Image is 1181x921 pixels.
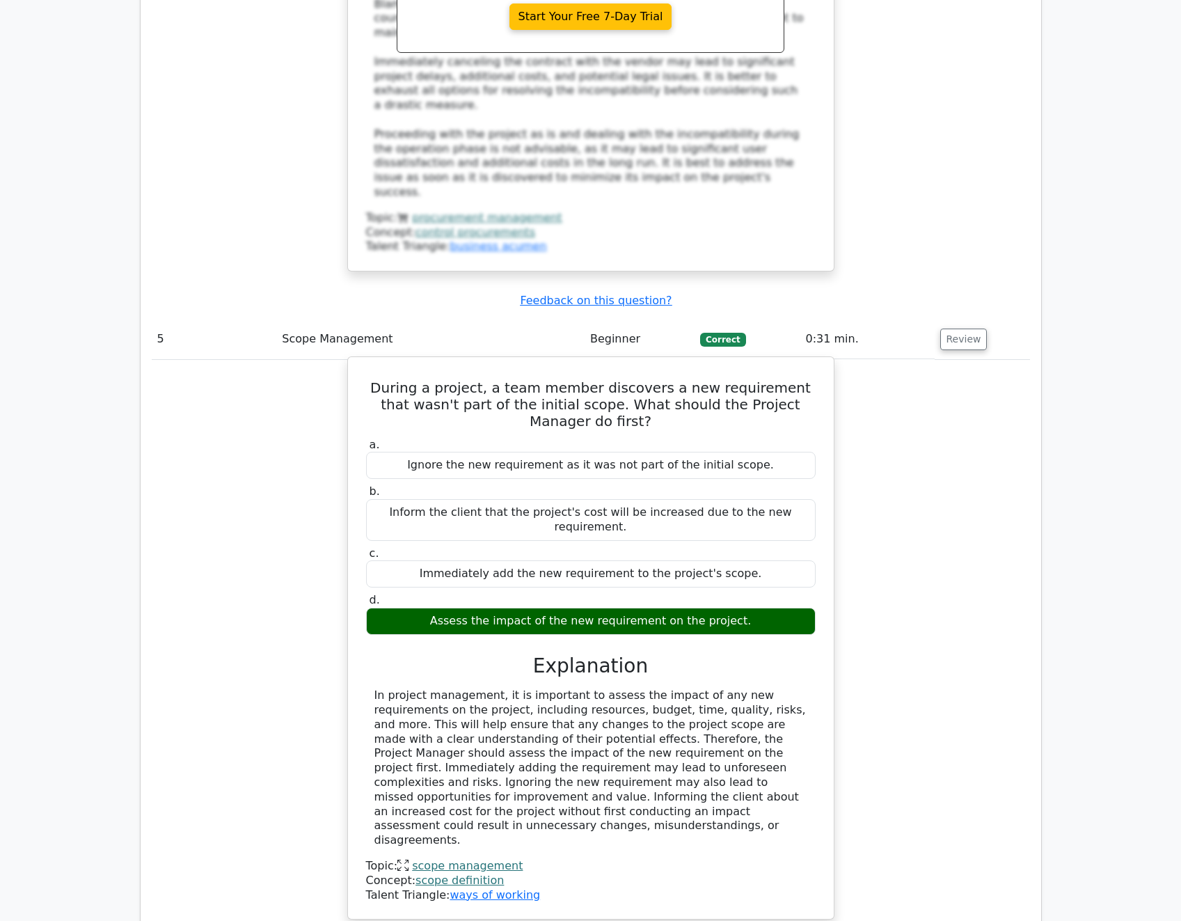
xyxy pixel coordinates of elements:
[415,874,504,887] a: scope definition
[509,3,672,30] a: Start Your Free 7-Day Trial
[366,859,816,902] div: Talent Triangle:
[366,226,816,240] div: Concept:
[370,546,379,560] span: c.
[365,379,817,430] h5: During a project, a team member discovers a new requirement that wasn't part of the initial scope...
[520,294,672,307] a: Feedback on this question?
[276,320,585,359] td: Scope Management
[366,608,816,635] div: Assess the impact of the new requirement on the project.
[366,211,816,226] div: Topic:
[370,438,380,451] span: a.
[374,688,807,848] div: In project management, it is important to assess the impact of any new requirements on the projec...
[152,320,277,359] td: 5
[366,560,816,588] div: Immediately add the new requirement to the project's scope.
[450,239,546,253] a: business acumen
[940,329,988,350] button: Review
[366,211,816,254] div: Talent Triangle:
[412,859,523,872] a: scope management
[366,874,816,888] div: Concept:
[450,888,540,902] a: ways of working
[370,593,380,606] span: d.
[415,226,535,239] a: control procurements
[700,333,745,347] span: Correct
[800,320,935,359] td: 0:31 min.
[366,452,816,479] div: Ignore the new requirement as it was not part of the initial scope.
[412,211,562,224] a: procurement management
[585,320,695,359] td: Beginner
[370,485,380,498] span: b.
[366,859,816,874] div: Topic:
[366,499,816,541] div: Inform the client that the project's cost will be increased due to the new requirement.
[374,654,807,678] h3: Explanation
